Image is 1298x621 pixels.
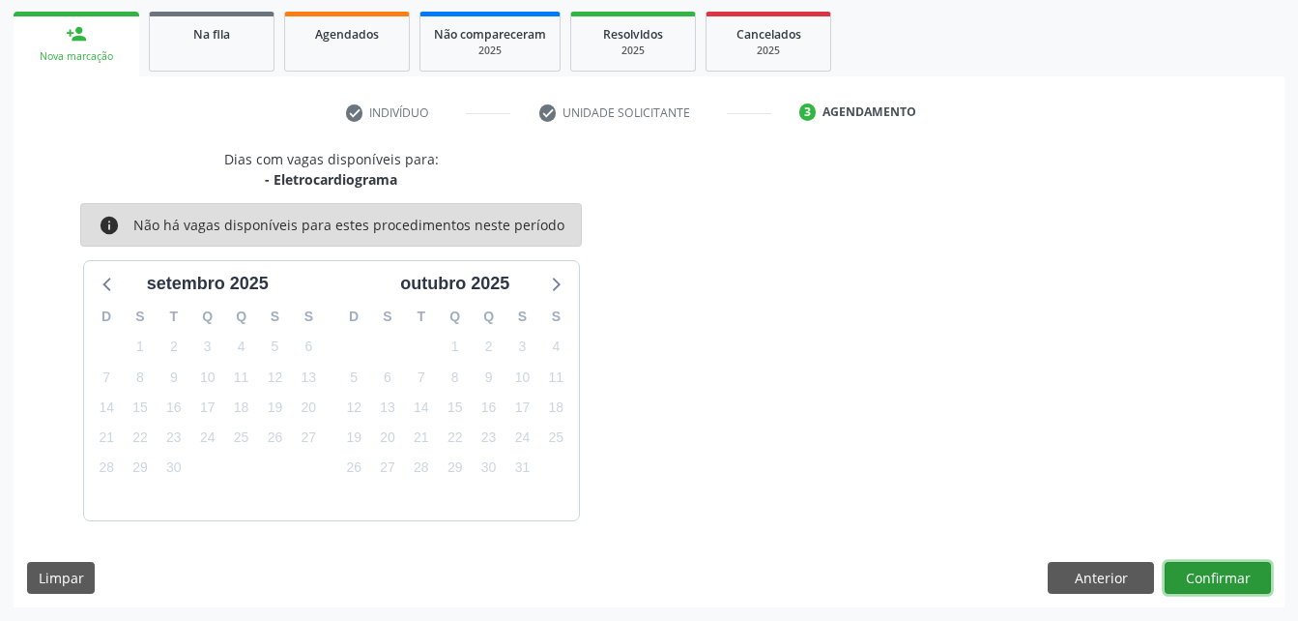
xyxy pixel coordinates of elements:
span: segunda-feira, 29 de setembro de 2025 [127,455,154,482]
span: quarta-feira, 29 de outubro de 2025 [442,455,469,482]
span: quarta-feira, 8 de outubro de 2025 [442,364,469,391]
span: quinta-feira, 25 de setembro de 2025 [228,425,255,452]
div: Dias com vagas disponíveis para: [224,149,439,190]
div: Q [190,302,224,332]
div: Q [472,302,505,332]
span: quarta-feira, 10 de setembro de 2025 [194,364,221,391]
span: sábado, 20 de setembro de 2025 [295,394,322,421]
span: domingo, 5 de outubro de 2025 [340,364,367,391]
span: terça-feira, 7 de outubro de 2025 [408,364,435,391]
span: quinta-feira, 9 de outubro de 2025 [476,364,503,391]
div: S [505,302,539,332]
div: D [90,302,124,332]
span: segunda-feira, 8 de setembro de 2025 [127,364,154,391]
span: sexta-feira, 24 de outubro de 2025 [508,425,535,452]
span: sábado, 4 de outubro de 2025 [542,334,569,361]
div: 2025 [720,44,817,58]
span: domingo, 19 de outubro de 2025 [340,425,367,452]
span: terça-feira, 16 de setembro de 2025 [160,394,187,421]
span: sábado, 25 de outubro de 2025 [542,425,569,452]
span: Resolvidos [603,26,663,43]
span: quarta-feira, 22 de outubro de 2025 [442,425,469,452]
span: terça-feira, 23 de setembro de 2025 [160,425,187,452]
span: segunda-feira, 6 de outubro de 2025 [374,364,401,391]
div: setembro 2025 [139,271,276,297]
span: quinta-feira, 30 de outubro de 2025 [476,455,503,482]
span: domingo, 21 de setembro de 2025 [93,425,120,452]
span: sábado, 11 de outubro de 2025 [542,364,569,391]
div: T [404,302,438,332]
span: quinta-feira, 4 de setembro de 2025 [228,334,255,361]
div: person_add [66,23,87,44]
div: - Eletrocardiograma [224,169,439,190]
button: Anterior [1048,562,1154,595]
span: Cancelados [736,26,801,43]
span: quinta-feira, 11 de setembro de 2025 [228,364,255,391]
div: S [124,302,158,332]
div: 2025 [434,44,546,58]
span: segunda-feira, 27 de outubro de 2025 [374,455,401,482]
span: quarta-feira, 3 de setembro de 2025 [194,334,221,361]
div: 2025 [585,44,681,58]
div: S [258,302,292,332]
span: Não compareceram [434,26,546,43]
div: Q [438,302,472,332]
span: segunda-feira, 1 de setembro de 2025 [127,334,154,361]
span: domingo, 7 de setembro de 2025 [93,364,120,391]
span: sexta-feira, 19 de setembro de 2025 [261,394,288,421]
span: domingo, 12 de outubro de 2025 [340,394,367,421]
button: Confirmar [1165,562,1271,595]
span: quarta-feira, 17 de setembro de 2025 [194,394,221,421]
span: quinta-feira, 2 de outubro de 2025 [476,334,503,361]
span: sexta-feira, 31 de outubro de 2025 [508,455,535,482]
div: S [539,302,573,332]
span: terça-feira, 28 de outubro de 2025 [408,455,435,482]
div: Q [224,302,258,332]
span: terça-feira, 30 de setembro de 2025 [160,455,187,482]
span: sexta-feira, 26 de setembro de 2025 [261,425,288,452]
span: domingo, 28 de setembro de 2025 [93,455,120,482]
div: outubro 2025 [392,271,517,297]
div: S [371,302,405,332]
span: sábado, 18 de outubro de 2025 [542,394,569,421]
div: 3 [799,103,817,121]
span: quarta-feira, 1 de outubro de 2025 [442,334,469,361]
div: D [337,302,371,332]
span: segunda-feira, 13 de outubro de 2025 [374,394,401,421]
span: Na fila [193,26,230,43]
span: quarta-feira, 24 de setembro de 2025 [194,425,221,452]
div: T [157,302,190,332]
span: domingo, 14 de setembro de 2025 [93,394,120,421]
span: sexta-feira, 12 de setembro de 2025 [261,364,288,391]
span: terça-feira, 21 de outubro de 2025 [408,425,435,452]
span: quarta-feira, 15 de outubro de 2025 [442,394,469,421]
span: terça-feira, 2 de setembro de 2025 [160,334,187,361]
span: terça-feira, 14 de outubro de 2025 [408,394,435,421]
span: sexta-feira, 5 de setembro de 2025 [261,334,288,361]
span: terça-feira, 9 de setembro de 2025 [160,364,187,391]
span: sexta-feira, 17 de outubro de 2025 [508,394,535,421]
span: sexta-feira, 3 de outubro de 2025 [508,334,535,361]
div: Nova marcação [27,49,126,64]
span: segunda-feira, 22 de setembro de 2025 [127,425,154,452]
span: segunda-feira, 15 de setembro de 2025 [127,394,154,421]
span: quinta-feira, 23 de outubro de 2025 [476,425,503,452]
span: quinta-feira, 16 de outubro de 2025 [476,394,503,421]
span: Agendados [315,26,379,43]
span: domingo, 26 de outubro de 2025 [340,455,367,482]
span: sexta-feira, 10 de outubro de 2025 [508,364,535,391]
div: Não há vagas disponíveis para estes procedimentos neste período [133,215,564,236]
span: segunda-feira, 20 de outubro de 2025 [374,425,401,452]
i: info [99,215,120,236]
span: sábado, 6 de setembro de 2025 [295,334,322,361]
div: S [292,302,326,332]
span: sábado, 13 de setembro de 2025 [295,364,322,391]
span: quinta-feira, 18 de setembro de 2025 [228,394,255,421]
span: sábado, 27 de setembro de 2025 [295,425,322,452]
div: Agendamento [822,103,916,121]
